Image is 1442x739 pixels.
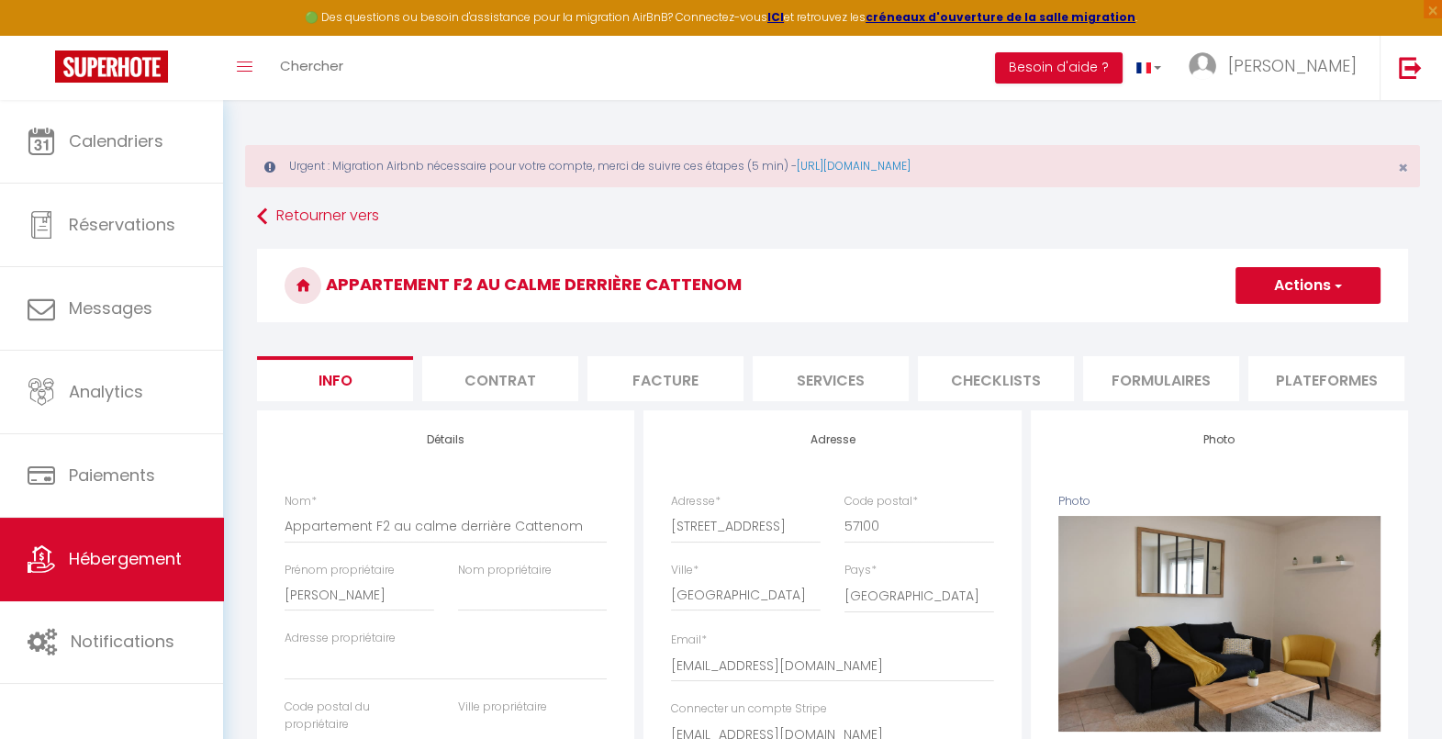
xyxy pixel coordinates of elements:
label: Code postal du propriétaire [285,699,434,733]
li: Formulaires [1083,356,1239,401]
button: Actions [1235,267,1381,304]
iframe: Chat [1364,656,1428,725]
button: Close [1398,160,1408,176]
span: Hébergement [69,547,182,570]
a: créneaux d'ouverture de la salle migration [866,9,1135,25]
label: Pays [844,562,877,579]
li: Facture [587,356,743,401]
h4: Photo [1058,433,1381,446]
div: Urgent : Migration Airbnb nécessaire pour votre compte, merci de suivre ces étapes (5 min) - [245,145,1420,187]
label: Photo [1058,493,1090,510]
label: Code postal [844,493,918,510]
span: Réservations [69,213,175,236]
span: Notifications [71,630,174,653]
label: Adresse [671,493,721,510]
li: Plateformes [1248,356,1404,401]
li: Info [257,356,413,401]
label: Adresse propriétaire [285,630,396,647]
label: Ville [671,562,699,579]
img: logout [1399,56,1422,79]
span: Analytics [69,380,143,403]
h4: Détails [285,433,607,446]
button: Besoin d'aide ? [995,52,1123,84]
label: Prénom propriétaire [285,562,395,579]
li: Contrat [422,356,578,401]
li: Checklists [918,356,1074,401]
span: Chercher [280,56,343,75]
span: Paiements [69,464,155,487]
label: Ville propriétaire [458,699,547,716]
a: Retourner vers [257,200,1408,233]
span: × [1398,156,1408,179]
span: Messages [69,297,152,319]
button: Ouvrir le widget de chat LiveChat [15,7,70,62]
label: Connecter un compte Stripe [671,700,827,718]
a: ... [PERSON_NAME] [1175,36,1380,100]
label: Nom propriétaire [458,562,552,579]
label: Nom [285,493,317,510]
li: Services [753,356,909,401]
label: Email [671,632,707,649]
a: [URL][DOMAIN_NAME] [797,158,911,174]
h3: Appartement F2 au calme derrière Cattenom [257,249,1408,322]
a: Chercher [266,36,357,100]
span: Calendriers [69,129,163,152]
img: ... [1189,52,1216,80]
img: Super Booking [55,50,168,83]
a: ICI [767,9,784,25]
h4: Adresse [671,433,993,446]
span: [PERSON_NAME] [1228,54,1357,77]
